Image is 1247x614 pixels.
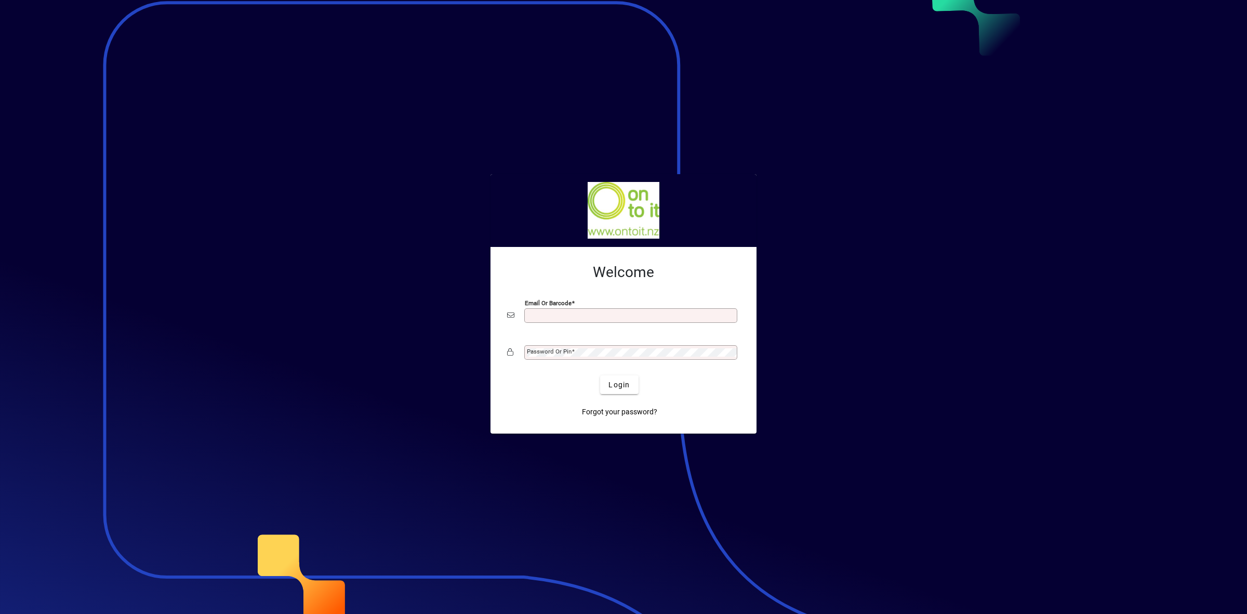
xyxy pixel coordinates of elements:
[600,375,638,394] button: Login
[582,407,657,417] span: Forgot your password?
[578,402,661,421] a: Forgot your password?
[507,264,740,281] h2: Welcome
[527,348,572,355] mat-label: Password or Pin
[525,299,572,307] mat-label: Email or Barcode
[608,380,630,390] span: Login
